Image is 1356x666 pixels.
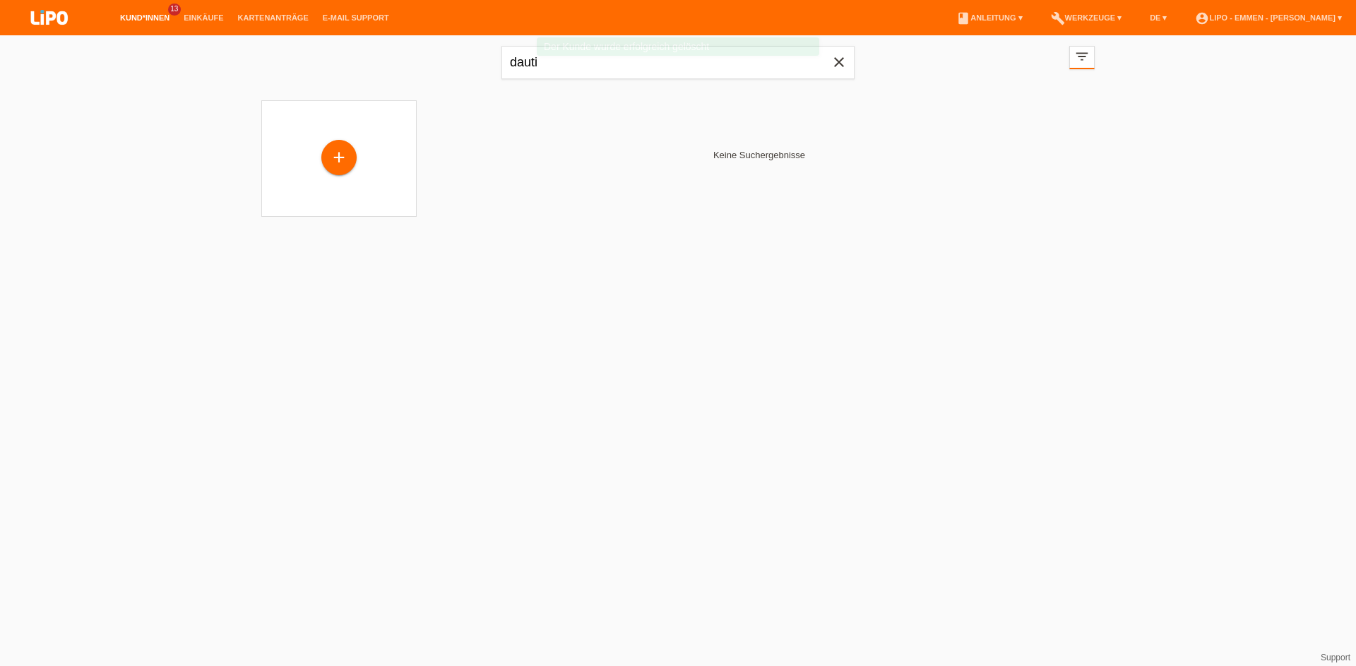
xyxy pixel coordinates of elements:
[501,46,855,79] input: Suche...
[1195,11,1209,25] i: account_circle
[424,93,1095,217] div: Keine Suchergebnisse
[177,13,230,22] a: Einkäufe
[1044,13,1129,22] a: buildWerkzeuge ▾
[231,13,316,22] a: Kartenanträge
[1143,13,1174,22] a: DE ▾
[1051,11,1065,25] i: build
[322,145,356,170] div: Kund*in hinzufügen
[316,13,396,22] a: E-Mail Support
[1321,653,1350,662] a: Support
[14,29,85,40] a: LIPO pay
[168,4,181,16] span: 13
[831,54,847,71] i: close
[537,37,819,56] div: Der Kunde wurde erfolgreich gelöscht
[949,13,1029,22] a: bookAnleitung ▾
[113,13,177,22] a: Kund*innen
[1188,13,1349,22] a: account_circleLIPO - Emmen - [PERSON_NAME] ▾
[956,11,970,25] i: book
